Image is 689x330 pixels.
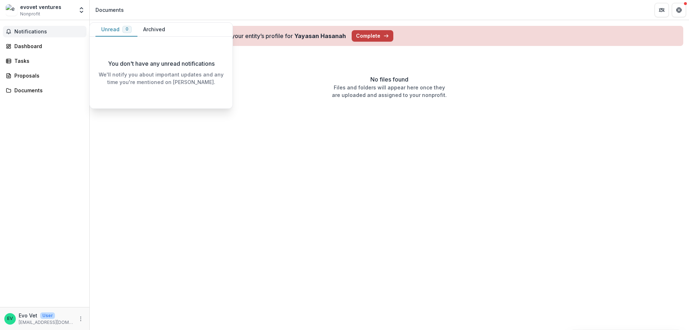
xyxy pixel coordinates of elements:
[76,315,85,323] button: More
[370,75,408,84] p: No files found
[95,6,124,14] div: Documents
[20,3,61,11] div: evovet ventures
[655,3,669,17] button: Partners
[294,32,346,39] strong: Yayasan Hasanah
[95,71,227,86] p: We'll notify you about important updates and any time you're mentioned on [PERSON_NAME].
[19,312,37,319] p: Evo Vet
[352,30,393,42] button: Complete
[3,26,86,37] button: Notifications
[20,11,40,17] span: Nonprofit
[14,57,81,65] div: Tasks
[93,5,127,15] nav: breadcrumb
[3,84,86,96] a: Documents
[40,312,55,319] p: User
[76,3,86,17] button: Open entity switcher
[672,3,686,17] button: Get Help
[126,27,128,32] span: 0
[14,72,81,79] div: Proposals
[14,42,81,50] div: Dashboard
[108,59,215,68] p: You don't have any unread notifications
[14,29,84,35] span: Notifications
[6,4,17,16] img: evovet ventures
[161,32,346,40] div: Please complete/confirm your entity’s profile for
[137,23,171,37] button: Archived
[3,55,86,67] a: Tasks
[3,40,86,52] a: Dashboard
[95,23,137,37] button: Unread
[332,84,447,99] p: Files and folders will appear here once they are uploaded and assigned to your nonprofit.
[14,87,81,94] div: Documents
[3,70,86,82] a: Proposals
[7,316,13,321] div: Evo Vet
[19,319,74,326] p: [EMAIL_ADDRESS][DOMAIN_NAME]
